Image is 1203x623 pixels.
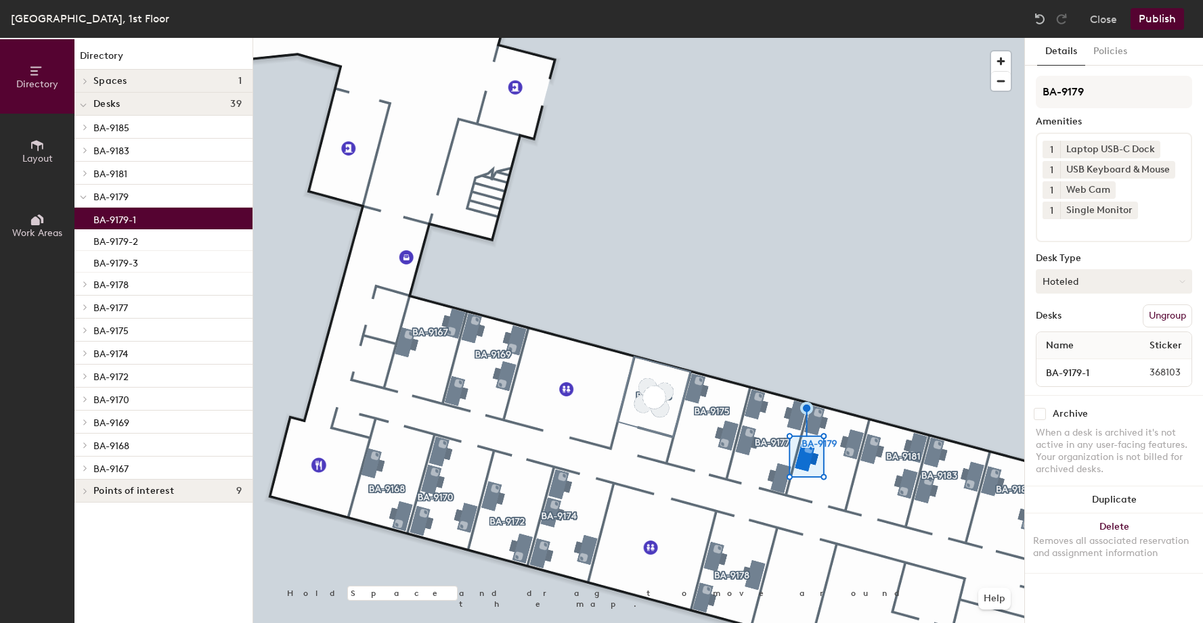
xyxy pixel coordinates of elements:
div: Desks [1036,310,1062,321]
span: Sticker [1143,333,1189,358]
span: 1 [1050,143,1053,157]
input: Unnamed desk [1039,363,1117,382]
span: Name [1039,333,1080,358]
span: BA-9172 [93,371,129,383]
span: BA-9178 [93,279,129,291]
button: DeleteRemoves all associated reservation and assignment information [1025,513,1203,573]
div: Single Monitor [1060,202,1138,219]
span: Directory [16,78,58,90]
button: Help [978,588,1011,609]
span: BA-9174 [93,348,128,360]
span: BA-9167 [93,463,129,475]
span: 1 [1050,183,1053,198]
button: Policies [1085,38,1135,66]
div: [GEOGRAPHIC_DATA], 1st Floor [11,10,169,27]
button: Close [1090,8,1117,30]
img: Redo [1055,12,1068,26]
span: BA-9168 [93,440,129,452]
div: USB Keyboard & Mouse [1060,161,1175,179]
span: 368103 [1117,365,1189,380]
span: BA-9170 [93,394,129,406]
button: Publish [1131,8,1184,30]
span: 1 [238,76,242,87]
span: Points of interest [93,486,174,497]
button: Duplicate [1025,486,1203,513]
div: Desk Type [1036,253,1192,264]
p: BA-9179-1 [93,210,136,226]
div: Archive [1053,409,1088,419]
span: BA-9179 [93,191,129,203]
span: BA-9175 [93,325,129,337]
div: Amenities [1036,116,1192,127]
span: Spaces [93,76,127,87]
button: 1 [1043,161,1060,179]
div: When a desk is archived it's not active in any user-facing features. Your organization is not bil... [1036,427,1192,476]
h1: Directory [74,49,253,70]
span: Desks [93,99,120,110]
div: Laptop USB-C Dock [1060,141,1160,158]
button: Details [1037,38,1085,66]
img: Undo [1033,12,1047,26]
span: BA-9183 [93,145,129,157]
span: Layout [22,153,53,164]
button: 1 [1043,202,1060,219]
span: 9 [236,486,242,497]
p: BA-9179-2 [93,232,138,248]
span: 1 [1050,204,1053,218]
div: Web Cam [1060,181,1116,199]
span: 1 [1050,163,1053,177]
span: BA-9169 [93,417,129,429]
span: BA-9185 [93,122,129,134]
span: Work Areas [12,227,62,239]
div: Removes all associated reservation and assignment information [1033,535,1195,559]
span: BA-9181 [93,168,127,180]
button: 1 [1043,141,1060,158]
span: BA-9177 [93,302,128,314]
button: Ungroup [1143,304,1192,327]
button: 1 [1043,181,1060,199]
button: Hoteled [1036,269,1192,294]
span: 39 [230,99,242,110]
p: BA-9179-3 [93,254,138,269]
